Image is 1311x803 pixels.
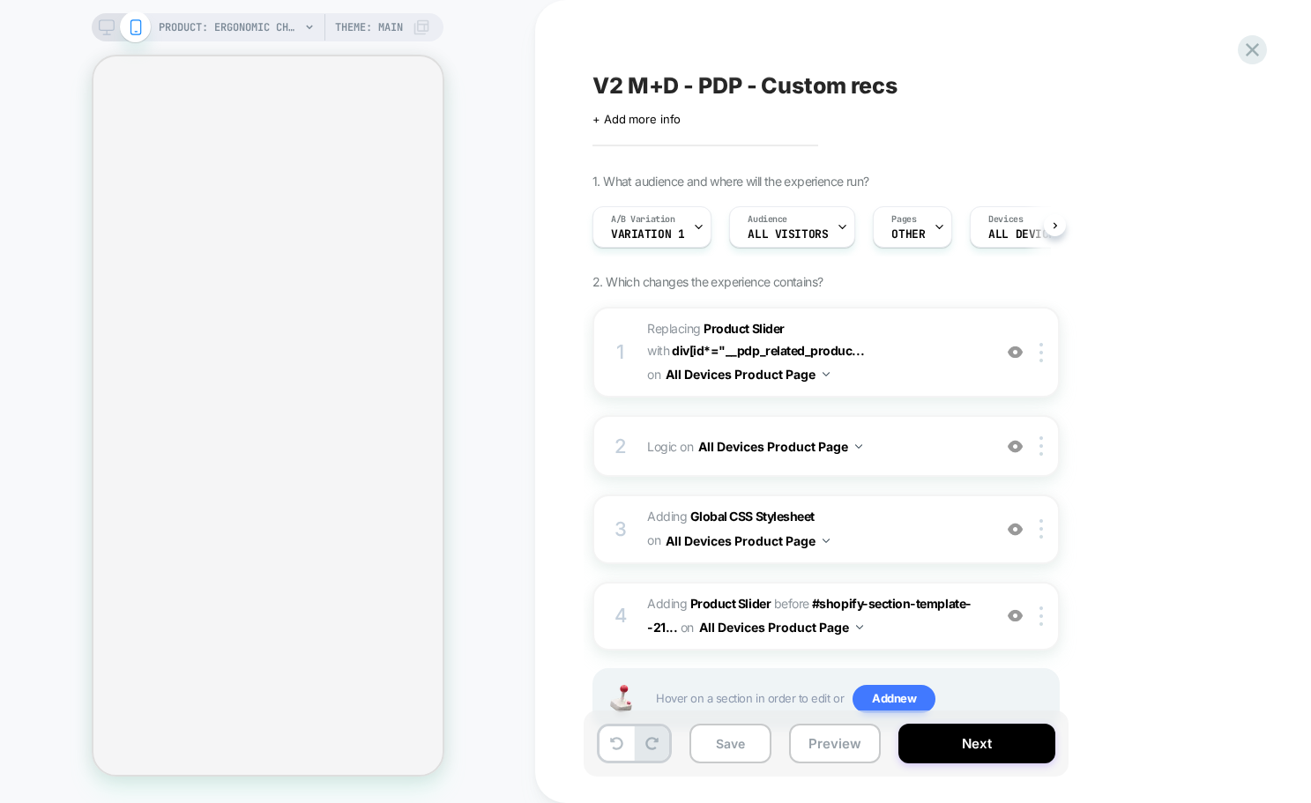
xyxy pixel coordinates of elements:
[159,13,300,41] span: PRODUCT: Ergonomic Chair
[774,596,809,611] span: BEFORE
[1039,343,1043,362] img: close
[748,228,828,241] span: All Visitors
[603,685,638,712] img: Joystick
[592,72,898,99] span: V2 M+D - PDP - Custom recs
[611,228,684,241] span: Variation 1
[853,685,935,713] span: Add new
[1008,345,1023,360] img: crossed eye
[647,596,771,611] span: Adding
[690,596,771,611] b: Product Slider
[689,724,771,763] button: Save
[891,213,916,226] span: Pages
[891,228,925,241] span: OTHER
[823,539,830,543] img: down arrow
[988,213,1023,226] span: Devices
[680,435,693,457] span: on
[612,599,629,634] div: 4
[592,174,868,189] span: 1. What audience and where will the experience run?
[1008,608,1023,623] img: crossed eye
[855,444,862,449] img: down arrow
[666,528,830,554] button: All Devices Product Page
[1008,439,1023,454] img: crossed eye
[690,509,815,524] b: Global CSS Stylesheet
[699,614,863,640] button: All Devices Product Page
[611,213,675,226] span: A/B Variation
[647,529,660,551] span: on
[898,724,1055,763] button: Next
[748,213,787,226] span: Audience
[666,361,830,387] button: All Devices Product Page
[647,505,983,553] span: Adding
[592,274,823,289] span: 2. Which changes the experience contains?
[647,363,660,385] span: on
[656,685,1049,713] span: Hover on a section in order to edit or
[988,228,1061,241] span: ALL DEVICES
[1008,522,1023,537] img: crossed eye
[1039,606,1043,626] img: close
[1039,519,1043,539] img: close
[856,625,863,629] img: down arrow
[698,434,862,459] button: All Devices Product Page
[647,343,669,358] span: WITH
[647,439,677,454] span: Logic
[335,13,403,41] span: Theme: MAIN
[612,335,629,370] div: 1
[681,616,694,638] span: on
[592,112,681,126] span: + Add more info
[704,321,784,336] b: Product Slider
[1039,436,1043,456] img: close
[823,372,830,376] img: down arrow
[672,343,864,358] span: div[id*="__pdp_related_produc...
[647,596,972,635] span: #shopify-section-template--21...
[612,429,629,465] div: 2
[612,512,629,547] div: 3
[789,724,881,763] button: Preview
[647,321,785,336] span: Replacing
